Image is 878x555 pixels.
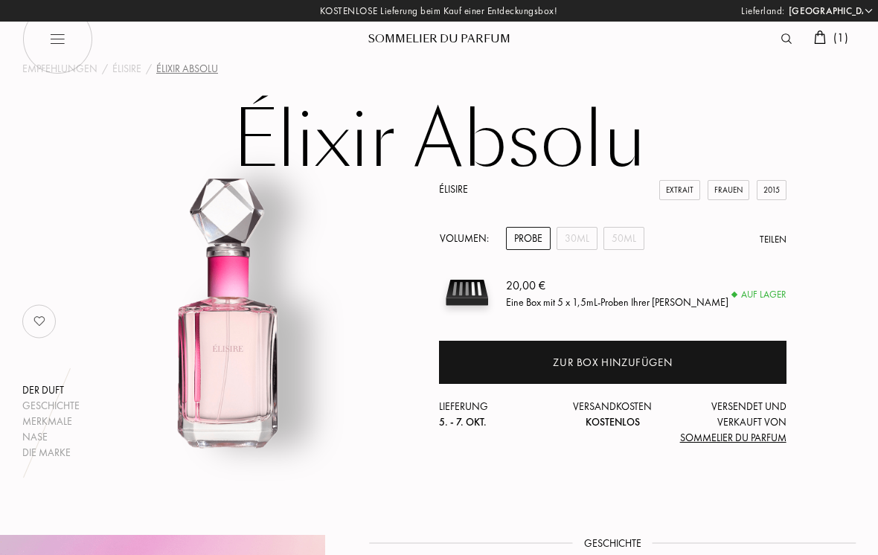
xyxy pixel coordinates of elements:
div: Auf Lager [732,287,786,302]
span: ( 1 ) [833,30,848,45]
div: Merkmale [22,414,80,429]
img: sample box [439,265,495,321]
img: no_like_p.png [25,307,54,336]
span: Kostenlos [586,415,640,429]
h1: Élixir Absolu [67,100,811,182]
span: 5. - 7. Okt. [439,415,487,429]
div: 30mL [557,227,597,250]
div: Élixir Absolu [156,61,218,77]
div: Eine Box mit 5 x 1,5mL-Proben Ihrer [PERSON_NAME] [506,294,728,309]
div: Versendet und verkauft von [670,399,786,446]
div: Lieferung [439,399,555,430]
div: Nase [22,429,80,445]
span: Sommelier du Parfum [680,431,786,444]
a: Élisire [439,182,468,196]
div: 20,00 € [506,276,728,294]
div: Probe [506,227,551,250]
div: Versandkosten [555,399,671,430]
div: Volumen: [439,227,497,250]
a: Élisire [112,61,141,77]
div: Der Duft [22,382,80,398]
div: / [102,61,108,77]
div: Geschichte [22,398,80,414]
div: Die Marke [22,445,80,461]
div: Frauen [708,180,749,200]
img: search_icn.svg [781,33,792,44]
div: Zur Box hinzufügen [553,354,672,371]
span: Lieferland: [741,4,785,19]
div: / [146,61,152,77]
div: 2015 [757,180,786,200]
div: 50mL [603,227,644,250]
img: burger_black.png [22,4,93,74]
div: Sommelier du Parfum [350,31,528,47]
div: Teilen [760,232,786,247]
img: cart.svg [814,31,826,44]
div: Extrait [659,180,700,200]
img: Élixir Absolu Élisire [84,167,378,461]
